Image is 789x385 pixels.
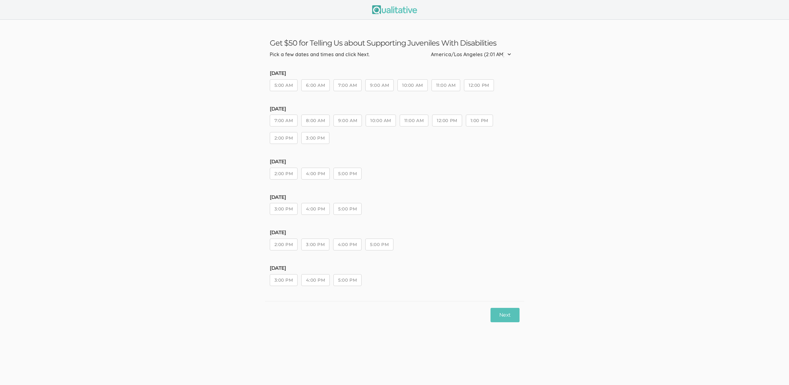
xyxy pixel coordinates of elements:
[270,195,520,200] h5: [DATE]
[301,168,330,180] button: 4:00 PM
[372,5,417,14] img: Qualitative
[365,79,394,91] button: 9:00 AM
[270,79,298,91] button: 5:00 AM
[270,159,520,165] h5: [DATE]
[333,168,362,180] button: 5:00 PM
[301,115,330,126] button: 8:00 AM
[432,115,462,126] button: 12:00 PM
[301,79,330,91] button: 6:00 AM
[301,132,329,144] button: 3:00 PM
[466,115,493,126] button: 1:00 PM
[400,115,428,126] button: 11:00 AM
[270,51,370,58] div: Pick a few dates and times and click Next.
[333,79,362,91] button: 7:00 AM
[270,38,520,47] h3: Get $50 for Telling Us about Supporting Juveniles With Disabilities
[397,79,427,91] button: 10:00 AM
[270,115,298,126] button: 7:00 AM
[301,203,330,215] button: 4:00 PM
[270,132,298,144] button: 2:00 PM
[366,115,396,126] button: 10:00 AM
[333,274,362,286] button: 5:00 PM
[491,308,519,323] button: Next
[270,230,520,235] h5: [DATE]
[333,203,362,215] button: 5:00 PM
[301,239,329,250] button: 3:00 PM
[270,168,298,180] button: 2:00 PM
[365,239,393,250] button: 5:00 PM
[333,115,362,126] button: 9:00 AM
[270,239,298,250] button: 2:00 PM
[301,274,330,286] button: 4:00 PM
[270,265,520,271] h5: [DATE]
[270,106,520,112] h5: [DATE]
[270,203,298,215] button: 3:00 PM
[270,71,520,76] h5: [DATE]
[464,79,494,91] button: 12:00 PM
[431,79,460,91] button: 11:00 AM
[333,239,362,250] button: 4:00 PM
[270,274,298,286] button: 3:00 PM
